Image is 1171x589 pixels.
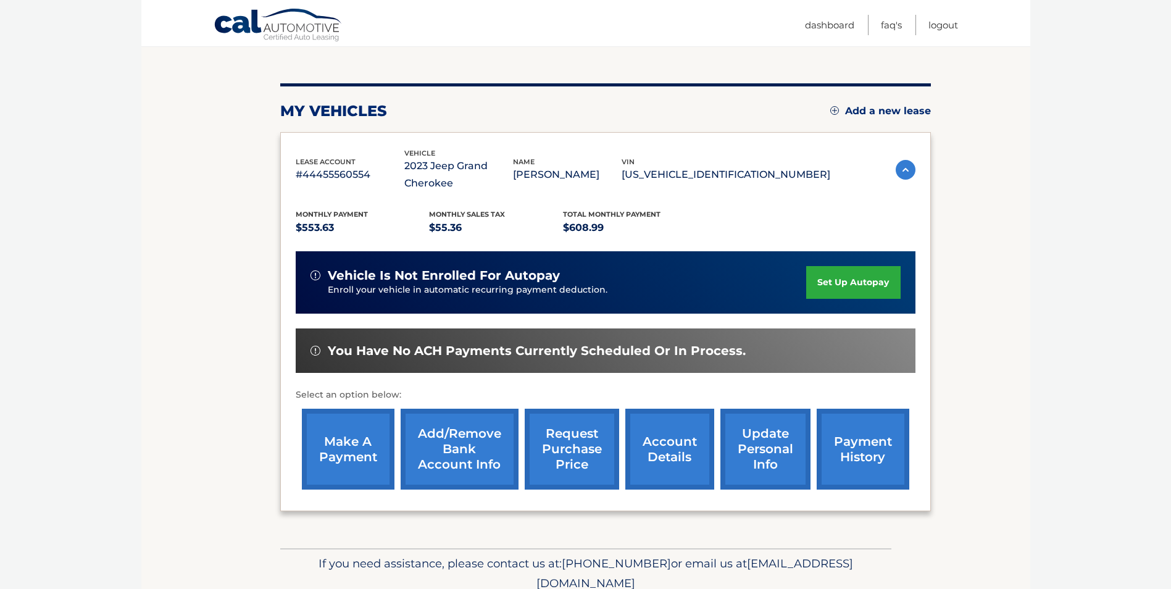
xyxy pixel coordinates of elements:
[302,409,394,490] a: make a payment
[830,106,839,115] img: add.svg
[296,388,915,403] p: Select an option below:
[563,210,661,219] span: Total Monthly Payment
[896,160,915,180] img: accordion-active.svg
[720,409,811,490] a: update personal info
[280,102,387,120] h2: my vehicles
[310,346,320,356] img: alert-white.svg
[296,166,404,183] p: #44455560554
[429,219,563,236] p: $55.36
[817,409,909,490] a: payment history
[404,157,513,192] p: 2023 Jeep Grand Cherokee
[881,15,902,35] a: FAQ's
[328,283,807,297] p: Enroll your vehicle in automatic recurring payment deduction.
[562,556,671,570] span: [PHONE_NUMBER]
[806,266,900,299] a: set up autopay
[622,166,830,183] p: [US_VEHICLE_IDENTIFICATION_NUMBER]
[401,409,519,490] a: Add/Remove bank account info
[622,157,635,166] span: vin
[525,409,619,490] a: request purchase price
[805,15,854,35] a: Dashboard
[296,219,430,236] p: $553.63
[296,157,356,166] span: lease account
[214,8,343,44] a: Cal Automotive
[513,166,622,183] p: [PERSON_NAME]
[625,409,714,490] a: account details
[296,210,368,219] span: Monthly Payment
[328,268,560,283] span: vehicle is not enrolled for autopay
[429,210,505,219] span: Monthly sales Tax
[513,157,535,166] span: name
[928,15,958,35] a: Logout
[563,219,697,236] p: $608.99
[404,149,435,157] span: vehicle
[310,270,320,280] img: alert-white.svg
[830,105,931,117] a: Add a new lease
[328,343,746,359] span: You have no ACH payments currently scheduled or in process.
